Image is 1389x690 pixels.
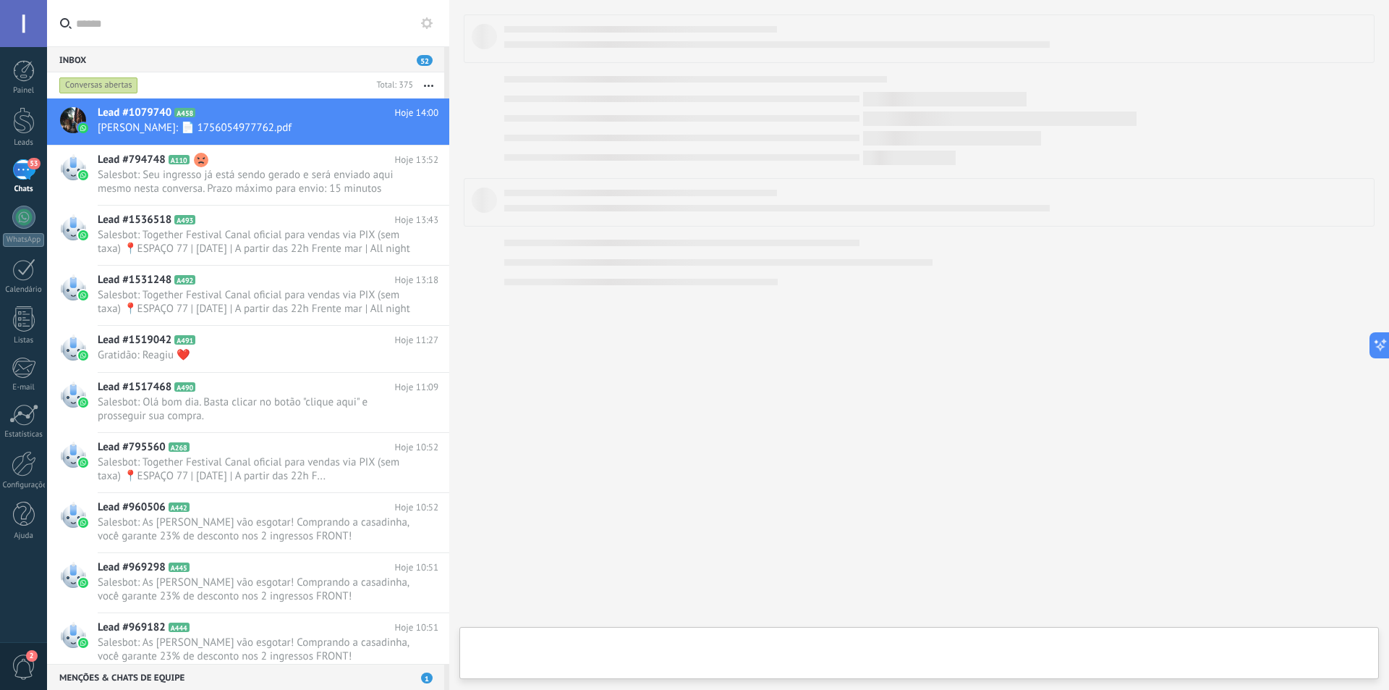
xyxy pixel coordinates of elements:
span: Lead #960506 [98,500,166,515]
div: Estatísticas [3,430,45,439]
span: Lead #795560 [98,440,166,455]
a: Lead #969182 A444 Hoje 10:51 Salesbot: As [PERSON_NAME] vão esgotar! Comprando a casadinha, você ... [47,613,449,673]
span: Salesbot: As [PERSON_NAME] vão esgotar! Comprando a casadinha, você garante 23% de desconto nos 2... [98,636,411,663]
span: 2 [26,650,38,662]
div: Inbox [47,46,444,72]
div: Menções & Chats de equipe [47,664,444,690]
span: Lead #1531248 [98,273,171,287]
a: Lead #1517468 A490 Hoje 11:09 Salesbot: Olá bom dia. Basta clicar no botão "clique aqui" e prosse... [47,373,449,432]
span: 52 [417,55,433,66]
span: Hoje 10:51 [395,560,438,575]
span: Salesbot: As [PERSON_NAME] vão esgotar! Comprando a casadinha, você garante 23% de desconto nos 2... [98,516,411,543]
span: Salesbot: Olá bom dia. Basta clicar no botão "clique aqui" e prosseguir sua compra. [98,395,411,423]
span: Salesbot: As [PERSON_NAME] vão esgotar! Comprando a casadinha, você garante 23% de desconto nos 2... [98,576,411,603]
div: Listas [3,336,45,345]
span: Lead #1519042 [98,333,171,348]
span: Hoje 13:43 [395,213,438,227]
button: Mais [413,72,444,98]
span: Salesbot: Together Festival Canal oficial para vendas via PIX (sem taxa) 📍ESPAÇO 77 | [DATE] | A ... [98,288,411,316]
span: A444 [169,623,190,632]
img: waba.svg [78,518,88,528]
a: Lead #960506 A442 Hoje 10:52 Salesbot: As [PERSON_NAME] vão esgotar! Comprando a casadinha, você ... [47,493,449,552]
img: waba.svg [78,350,88,361]
img: waba.svg [78,578,88,588]
a: Lead #1531248 A492 Hoje 13:18 Salesbot: Together Festival Canal oficial para vendas via PIX (sem ... [47,266,449,325]
span: 1 [421,673,433,683]
span: A492 [174,275,195,285]
img: waba.svg [78,230,88,240]
img: waba.svg [78,123,88,133]
div: Leads [3,138,45,148]
a: Lead #1519042 A491 Hoje 11:27 Gratidão: Reagiu ❤️ [47,326,449,372]
div: WhatsApp [3,233,44,247]
span: Salesbot: Together Festival Canal oficial para vendas via PIX (sem taxa) 📍ESPAÇO 77 | [DATE] | A ... [98,228,411,256]
a: Lead #795560 A268 Hoje 10:52 Salesbot: Together Festival Canal oficial para vendas via PIX (sem t... [47,433,449,492]
span: Hoje 10:51 [395,620,438,635]
div: Configurações [3,481,45,490]
span: Gratidão: Reagiu ❤️ [98,348,411,362]
a: Lead #969298 A445 Hoje 10:51 Salesbot: As [PERSON_NAME] vão esgotar! Comprando a casadinha, você ... [47,553,449,613]
img: waba.svg [78,638,88,648]
span: [PERSON_NAME]: 📄 1756054977762.pdf [98,121,411,135]
img: waba.svg [78,458,88,468]
div: Painel [3,86,45,96]
span: Hoje 13:52 [395,153,438,167]
a: Lead #794748 A110 Hoje 13:52 Salesbot: Seu ingresso já está sendo gerado e será enviado aqui mesm... [47,146,449,205]
span: Lead #969182 [98,620,166,635]
span: Hoje 13:18 [395,273,438,287]
div: Calendário [3,285,45,295]
span: A490 [174,382,195,392]
span: Lead #969298 [98,560,166,575]
span: Lead #1079740 [98,106,171,120]
span: A268 [169,442,190,452]
span: 53 [27,158,40,169]
div: Ajuda [3,531,45,541]
a: Lead #1079740 A458 Hoje 14:00 [PERSON_NAME]: 📄 1756054977762.pdf [47,98,449,145]
span: A110 [169,155,190,164]
div: E-mail [3,383,45,392]
a: Lead #1536518 A493 Hoje 13:43 Salesbot: Together Festival Canal oficial para vendas via PIX (sem ... [47,206,449,265]
span: Lead #794748 [98,153,166,167]
img: waba.svg [78,290,88,300]
span: A491 [174,335,195,345]
span: Hoje 11:27 [395,333,438,348]
span: Lead #1536518 [98,213,171,227]
span: Hoje 14:00 [395,106,438,120]
span: Lead #1517468 [98,380,171,395]
div: Total: 375 [370,78,413,93]
div: Conversas abertas [59,77,138,94]
span: Hoje 10:52 [395,440,438,455]
span: Salesbot: Together Festival Canal oficial para vendas via PIX (sem taxa) 📍ESPAÇO 77 | [DATE] | A ... [98,455,411,483]
img: waba.svg [78,397,88,408]
span: Salesbot: Seu ingresso já está sendo gerado e será enviado aqui mesmo nesta conversa. Prazo máxim... [98,168,411,195]
span: A445 [169,563,190,572]
span: A442 [169,502,190,512]
span: Hoje 10:52 [395,500,438,515]
span: A493 [174,215,195,224]
img: waba.svg [78,170,88,180]
span: A458 [174,108,195,117]
span: Hoje 11:09 [395,380,438,395]
div: Chats [3,185,45,194]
